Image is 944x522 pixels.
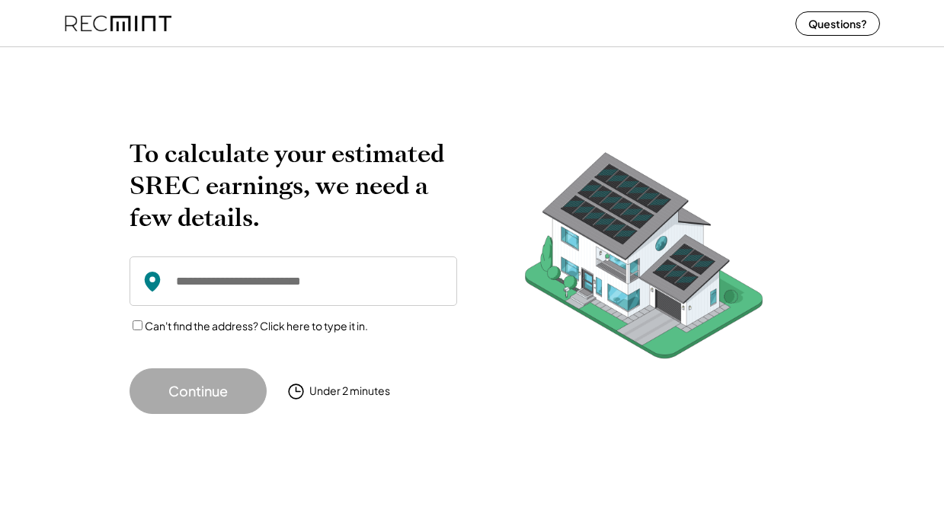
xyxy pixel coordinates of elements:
[495,138,792,382] img: RecMintArtboard%207.png
[145,319,368,333] label: Can't find the address? Click here to type it in.
[795,11,880,36] button: Questions?
[130,368,267,414] button: Continue
[309,384,390,399] div: Under 2 minutes
[65,3,171,43] img: recmint-logotype%403x%20%281%29.jpeg
[130,138,457,234] h2: To calculate your estimated SREC earnings, we need a few details.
